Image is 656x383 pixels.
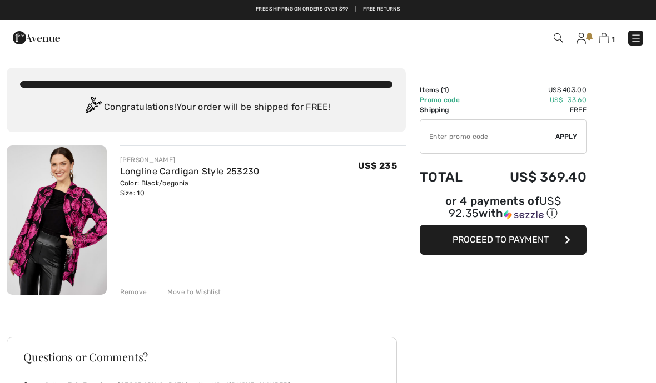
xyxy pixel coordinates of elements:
[480,85,587,95] td: US$ 403.00
[13,27,60,49] img: 1ère Avenue
[82,97,104,119] img: Congratulation2.svg
[120,287,147,297] div: Remove
[599,31,615,44] a: 1
[7,145,107,295] img: Longline Cardigan Style 253230
[120,178,260,198] div: Color: Black/begonia Size: 10
[420,120,555,153] input: Promo code
[420,105,480,115] td: Shipping
[420,158,480,196] td: Total
[453,234,549,245] span: Proceed to Payment
[420,95,480,105] td: Promo code
[355,6,356,13] span: |
[480,158,587,196] td: US$ 369.40
[256,6,349,13] a: Free shipping on orders over $99
[20,97,392,119] div: Congratulations! Your order will be shipped for FREE!
[23,351,380,362] h3: Questions or Comments?
[158,287,221,297] div: Move to Wishlist
[504,210,544,220] img: Sezzle
[420,85,480,95] td: Items ( )
[13,32,60,42] a: 1ère Avenue
[449,194,561,220] span: US$ 92.35
[420,225,587,255] button: Proceed to Payment
[363,6,400,13] a: Free Returns
[480,95,587,105] td: US$ -33.60
[599,33,609,43] img: Shopping Bag
[120,155,260,165] div: [PERSON_NAME]
[554,33,563,43] img: Search
[420,196,587,221] div: or 4 payments of with
[358,160,397,171] span: US$ 235
[420,196,587,225] div: or 4 payments ofUS$ 92.35withSezzle Click to learn more about Sezzle
[480,105,587,115] td: Free
[577,33,586,44] img: My Info
[612,35,615,43] span: 1
[443,86,446,94] span: 1
[555,132,578,142] span: Apply
[630,33,642,44] img: Menu
[120,166,260,177] a: Longline Cardigan Style 253230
